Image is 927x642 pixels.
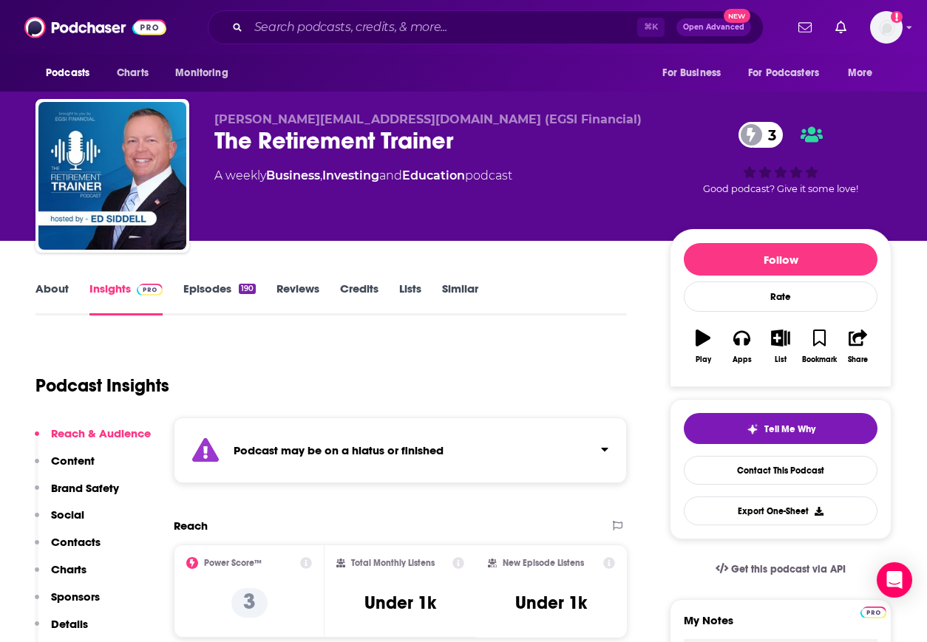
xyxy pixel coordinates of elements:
[442,281,478,315] a: Similar
[174,519,208,533] h2: Reach
[764,423,815,435] span: Tell Me Why
[684,613,877,639] label: My Notes
[51,590,100,604] p: Sponsors
[364,592,436,614] h3: Under 1k
[402,168,465,182] a: Education
[775,355,787,364] div: List
[35,481,119,508] button: Brand Safety
[761,320,800,373] button: List
[703,183,858,194] span: Good podcast? Give it some love!
[214,112,642,126] span: [PERSON_NAME][EMAIL_ADDRESS][DOMAIN_NAME] (EGSI Financial)
[24,13,166,41] img: Podchaser - Follow, Share and Rate Podcasts
[515,592,587,614] h3: Under 1k
[214,167,512,185] div: A weekly podcast
[51,535,101,549] p: Contacts
[848,355,868,364] div: Share
[51,426,151,440] p: Reach & Audience
[204,558,262,568] h2: Power Score™
[51,508,84,522] p: Social
[35,590,100,617] button: Sponsors
[117,63,149,83] span: Charts
[670,112,892,204] div: 3Good podcast? Give it some love!
[747,423,758,435] img: tell me why sparkle
[860,607,886,618] img: Podchaser Pro
[838,59,892,87] button: open menu
[738,122,784,148] a: 3
[35,426,151,454] button: Reach & Audience
[35,535,101,562] button: Contacts
[351,558,435,568] h2: Total Monthly Listens
[724,9,750,23] span: New
[829,15,852,40] a: Show notifications dropdown
[748,63,819,83] span: For Podcasters
[35,59,109,87] button: open menu
[870,11,903,44] img: User Profile
[248,16,637,39] input: Search podcasts, credits, & more...
[51,481,119,495] p: Brand Safety
[792,15,818,40] a: Show notifications dropdown
[266,168,320,182] a: Business
[51,454,95,468] p: Content
[340,281,378,315] a: Credits
[51,617,88,631] p: Details
[89,281,163,315] a: InsightsPodchaser Pro
[322,168,379,182] a: Investing
[46,63,89,83] span: Podcasts
[165,59,247,87] button: open menu
[503,558,584,568] h2: New Episode Listens
[733,355,752,364] div: Apps
[183,281,256,315] a: Episodes190
[722,320,761,373] button: Apps
[860,604,886,618] a: Pro website
[51,562,86,576] p: Charts
[320,168,322,182] span: ,
[683,24,744,31] span: Open Advanced
[738,59,841,87] button: open menu
[696,355,711,364] div: Play
[652,59,739,87] button: open menu
[800,320,838,373] button: Bookmark
[731,563,846,576] span: Get this podcast via API
[684,456,877,485] a: Contact This Podcast
[753,122,784,148] span: 3
[684,320,722,373] button: Play
[107,59,157,87] a: Charts
[637,18,665,37] span: ⌘ K
[234,443,444,457] strong: Podcast may be on a hiatus or finished
[208,10,764,44] div: Search podcasts, credits, & more...
[704,551,858,587] a: Get this podcast via API
[35,375,169,397] h1: Podcast Insights
[684,243,877,276] button: Follow
[676,18,751,36] button: Open AdvancedNew
[870,11,903,44] button: Show profile menu
[379,168,402,182] span: and
[870,11,903,44] span: Logged in as ebolden
[684,496,877,525] button: Export One-Sheet
[239,284,256,294] div: 190
[839,320,877,373] button: Share
[848,63,873,83] span: More
[38,102,186,250] img: The Retirement Trainer
[399,281,421,315] a: Lists
[137,284,163,296] img: Podchaser Pro
[684,413,877,444] button: tell me why sparkleTell Me Why
[35,454,95,481] button: Content
[684,281,877,312] div: Rate
[35,281,69,315] a: About
[174,417,627,483] section: Click to expand status details
[35,508,84,535] button: Social
[877,562,912,598] div: Open Intercom Messenger
[891,11,903,23] svg: Add a profile image
[802,355,837,364] div: Bookmark
[662,63,721,83] span: For Business
[276,281,319,315] a: Reviews
[231,588,268,618] p: 3
[175,63,228,83] span: Monitoring
[35,562,86,590] button: Charts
